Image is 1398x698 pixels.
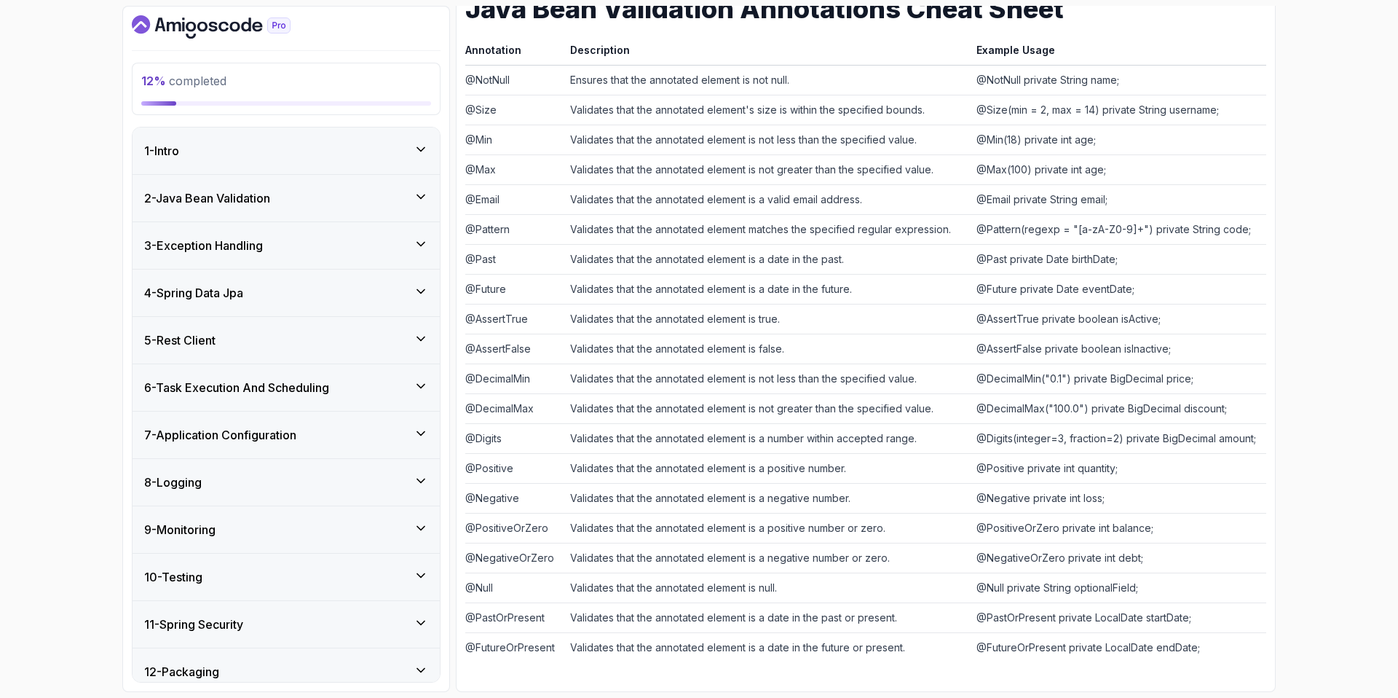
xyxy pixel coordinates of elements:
td: Validates that the annotated element's size is within the specified bounds. [564,95,971,125]
h3: 12 - Packaging [144,663,219,681]
td: Validates that the annotated element is a negative number or zero. [564,543,971,573]
td: Validates that the annotated element is a positive number or zero. [564,513,971,543]
button: 11-Spring Security [133,601,440,648]
td: @NegativeOrZero private int debt; [971,543,1266,573]
td: @Past private Date birthDate; [971,244,1266,274]
td: @DecimalMax("100.0") private BigDecimal discount; [971,393,1266,423]
th: Description [564,41,971,66]
h3: 8 - Logging [144,474,202,491]
td: Validates that the annotated element is not greater than the specified value. [564,154,971,184]
td: @Positive private int quantity; [971,453,1266,483]
td: @Size [465,95,564,125]
td: @Min [465,125,564,154]
td: @AssertFalse private boolean isInactive; [971,334,1266,364]
button: 8-Logging [133,459,440,506]
button: 3-Exception Handling [133,222,440,269]
td: @Max(100) private int age; [971,154,1266,184]
h3: 11 - Spring Security [144,616,243,633]
td: @Future [465,274,564,304]
td: Validates that the annotated element is a positive number. [564,453,971,483]
th: Example Usage [971,41,1266,66]
td: @DecimalMax [465,393,564,423]
button: 9-Monitoring [133,506,440,553]
td: @DecimalMin [465,364,564,393]
td: @Pattern [465,214,564,244]
td: @Pattern(regexp = "[a-zA-Z0-9]+") private String code; [971,214,1266,244]
td: @Max [465,154,564,184]
td: @PastOrPresent private LocalDate startDate; [971,603,1266,632]
button: 5-Rest Client [133,317,440,364]
td: @Digits(integer=3, fraction=2) private BigDecimal amount; [971,423,1266,453]
td: @Negative [465,483,564,513]
h3: 2 - Java Bean Validation [144,189,270,207]
td: @Positive [465,453,564,483]
td: @NegativeOrZero [465,543,564,573]
td: Validates that the annotated element is a date in the past or present. [564,603,971,632]
h3: 10 - Testing [144,568,202,586]
h3: 4 - Spring Data Jpa [144,284,243,302]
h3: 7 - Application Configuration [144,426,296,444]
h3: 1 - Intro [144,142,179,160]
a: Dashboard [132,15,324,39]
td: @Email private String email; [971,184,1266,214]
td: Validates that the annotated element is a negative number. [564,483,971,513]
button: 2-Java Bean Validation [133,175,440,221]
td: @AssertFalse [465,334,564,364]
h3: 3 - Exception Handling [144,237,263,254]
button: 10-Testing [133,554,440,600]
td: @NotNull private String name; [971,65,1266,95]
td: @FutureOrPresent private LocalDate endDate; [971,632,1266,662]
h3: 5 - Rest Client [144,332,216,349]
td: Validates that the annotated element is not greater than the specified value. [564,393,971,423]
button: 4-Spring Data Jpa [133,270,440,316]
td: @PastOrPresent [465,603,564,632]
td: Validates that the annotated element is not less than the specified value. [564,125,971,154]
span: 12 % [141,74,166,88]
td: @AssertTrue [465,304,564,334]
td: Validates that the annotated element is not less than the specified value. [564,364,971,393]
td: Validates that the annotated element is a valid email address. [564,184,971,214]
td: @FutureOrPresent [465,632,564,662]
td: @AssertTrue private boolean isActive; [971,304,1266,334]
td: @Negative private int loss; [971,483,1266,513]
h3: 6 - Task Execution And Scheduling [144,379,329,396]
h3: 9 - Monitoring [144,521,216,538]
td: @Past [465,244,564,274]
td: Validates that the annotated element is null. [564,573,971,603]
td: @DecimalMin("0.1") private BigDecimal price; [971,364,1266,393]
td: @Min(18) private int age; [971,125,1266,154]
th: Annotation [465,41,564,66]
td: Validates that the annotated element is false. [564,334,971,364]
td: Validates that the annotated element is a date in the future. [564,274,971,304]
button: 7-Application Configuration [133,412,440,458]
td: @Email [465,184,564,214]
td: Validates that the annotated element is true. [564,304,971,334]
td: Validates that the annotated element matches the specified regular expression. [564,214,971,244]
td: @Digits [465,423,564,453]
td: @Null [465,573,564,603]
td: @Size(min = 2, max = 14) private String username; [971,95,1266,125]
button: 6-Task Execution And Scheduling [133,364,440,411]
td: Validates that the annotated element is a number within accepted range. [564,423,971,453]
button: 12-Packaging [133,648,440,695]
td: @NotNull [465,65,564,95]
td: Validates that the annotated element is a date in the past. [564,244,971,274]
td: @PositiveOrZero [465,513,564,543]
span: completed [141,74,226,88]
td: @Future private Date eventDate; [971,274,1266,304]
td: Validates that the annotated element is a date in the future or present. [564,632,971,662]
td: @Null private String optionalField; [971,573,1266,603]
td: @PositiveOrZero private int balance; [971,513,1266,543]
button: 1-Intro [133,128,440,174]
td: Ensures that the annotated element is not null. [564,65,971,95]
